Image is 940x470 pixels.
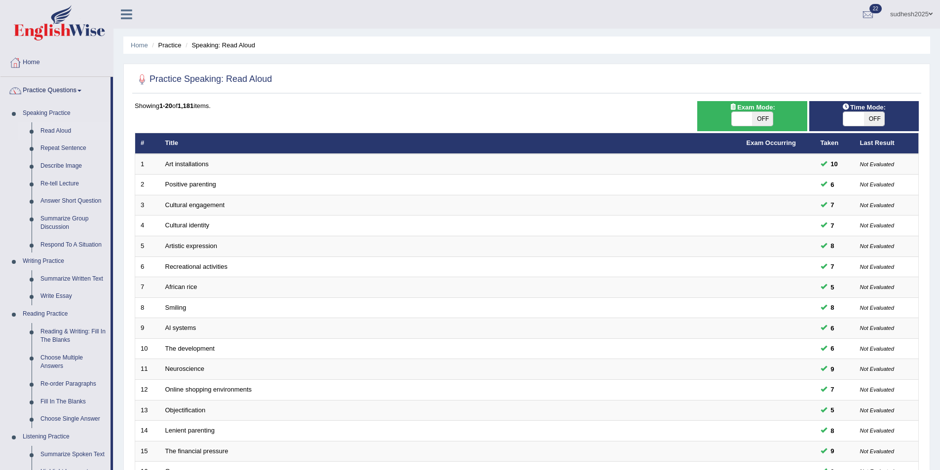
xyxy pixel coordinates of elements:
[135,236,160,257] td: 5
[860,387,894,393] small: Not Evaluated
[165,324,196,331] a: Al systems
[815,133,855,154] th: Taken
[827,405,838,415] span: You can still take this question
[165,406,206,414] a: Objectification
[860,366,894,372] small: Not Evaluated
[135,101,919,110] div: Showing of items.
[135,338,160,359] td: 10
[183,40,255,50] li: Speaking: Read Aloud
[860,428,894,434] small: Not Evaluated
[165,427,215,434] a: Lenient parenting
[135,133,160,154] th: #
[165,160,209,168] a: Art installations
[135,216,160,236] td: 4
[18,428,111,446] a: Listening Practice
[747,139,796,146] a: Exam Occurring
[165,386,252,393] a: Online shopping environments
[860,325,894,331] small: Not Evaluated
[18,253,111,270] a: Writing Practice
[860,346,894,352] small: Not Evaluated
[135,277,160,298] td: 7
[165,221,210,229] a: Cultural identity
[165,345,215,352] a: The development
[827,200,838,210] span: You can still take this question
[827,220,838,231] span: You can still take this question
[165,447,228,455] a: The financial pressure
[827,302,838,313] span: You can still take this question
[827,384,838,395] span: You can still take this question
[827,323,838,333] span: You can still take this question
[36,270,111,288] a: Summarize Written Text
[860,161,894,167] small: Not Evaluated
[869,4,882,13] span: 22
[135,441,160,462] td: 15
[860,243,894,249] small: Not Evaluated
[135,72,272,87] h2: Practice Speaking: Read Aloud
[36,446,111,464] a: Summarize Spoken Text
[860,222,894,228] small: Not Evaluated
[36,122,111,140] a: Read Aloud
[855,133,919,154] th: Last Result
[160,133,741,154] th: Title
[18,305,111,323] a: Reading Practice
[36,288,111,305] a: Write Essay
[135,195,160,216] td: 3
[860,181,894,187] small: Not Evaluated
[860,284,894,290] small: Not Evaluated
[725,102,779,112] span: Exam Mode:
[0,49,113,73] a: Home
[165,263,227,270] a: Recreational activities
[135,400,160,421] td: 13
[697,101,807,131] div: Show exams occurring in exams
[36,192,111,210] a: Answer Short Question
[36,236,111,254] a: Respond To A Situation
[827,446,838,456] span: You can still take this question
[827,180,838,190] span: You can still take this question
[827,343,838,354] span: You can still take this question
[36,375,111,393] a: Re-order Paragraphs
[36,175,111,193] a: Re-tell Lecture
[36,349,111,375] a: Choose Multiple Answers
[827,261,838,272] span: You can still take this question
[131,41,148,49] a: Home
[135,421,160,441] td: 14
[135,359,160,380] td: 11
[165,181,216,188] a: Positive parenting
[135,379,160,400] td: 12
[860,407,894,413] small: Not Evaluated
[135,256,160,277] td: 6
[165,201,225,209] a: Cultural engagement
[864,112,885,126] span: OFF
[178,102,194,109] b: 1,181
[18,105,111,122] a: Speaking Practice
[135,318,160,339] td: 9
[827,426,838,436] span: You can still take this question
[159,102,172,109] b: 1-20
[165,283,197,290] a: African rice
[838,102,890,112] span: Time Mode:
[135,175,160,195] td: 2
[0,77,111,102] a: Practice Questions
[36,410,111,428] a: Choose Single Answer
[165,365,205,372] a: Neuroscience
[36,210,111,236] a: Summarize Group Discussion
[860,305,894,311] small: Not Evaluated
[135,154,160,175] td: 1
[36,323,111,349] a: Reading & Writing: Fill In The Blanks
[36,140,111,157] a: Repeat Sentence
[150,40,181,50] li: Practice
[752,112,773,126] span: OFF
[165,304,187,311] a: Smiling
[36,157,111,175] a: Describe Image
[827,364,838,374] span: You can still take this question
[827,241,838,251] span: You can still take this question
[165,242,217,250] a: Artistic expression
[860,202,894,208] small: Not Evaluated
[860,264,894,270] small: Not Evaluated
[827,282,838,292] span: You can still take this question
[135,297,160,318] td: 8
[36,393,111,411] a: Fill In The Blanks
[827,159,842,169] span: You can still take this question
[860,448,894,454] small: Not Evaluated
